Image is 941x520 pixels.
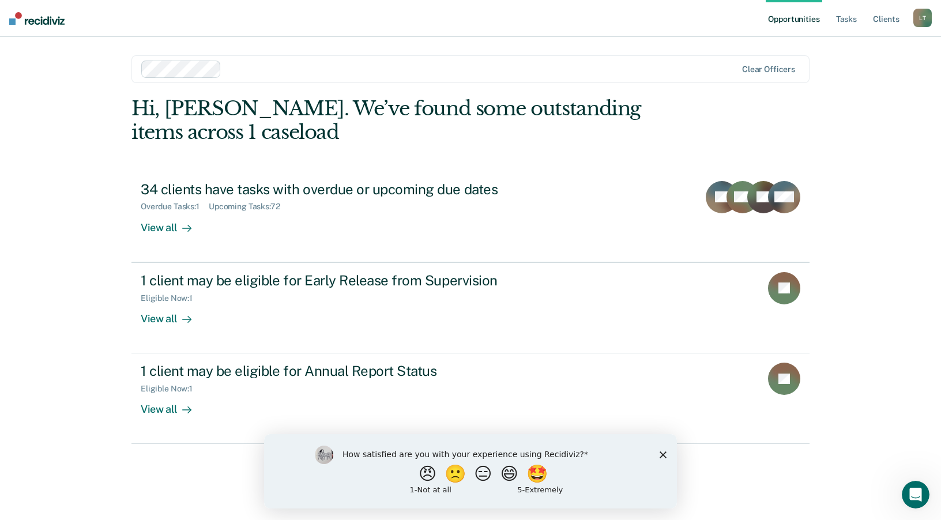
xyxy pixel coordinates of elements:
button: LT [913,9,932,27]
div: Overdue Tasks : 1 [141,202,209,212]
iframe: Survey by Kim from Recidiviz [264,434,677,508]
div: 1 client may be eligible for Early Release from Supervision [141,272,545,289]
div: View all [141,212,205,234]
a: 34 clients have tasks with overdue or upcoming due datesOverdue Tasks:1Upcoming Tasks:72View all [131,172,810,262]
div: 1 client may be eligible for Annual Report Status [141,363,545,379]
div: View all [141,303,205,325]
div: Upcoming Tasks : 72 [209,202,289,212]
iframe: Intercom live chat [902,481,929,508]
div: 34 clients have tasks with overdue or upcoming due dates [141,181,545,198]
a: 1 client may be eligible for Early Release from SupervisionEligible Now:1View all [131,262,810,353]
img: Recidiviz [9,12,65,25]
a: 1 client may be eligible for Annual Report StatusEligible Now:1View all [131,353,810,444]
div: Eligible Now : 1 [141,293,202,303]
div: View all [141,394,205,416]
div: Hi, [PERSON_NAME]. We’ve found some outstanding items across 1 caseload [131,97,674,144]
div: Clear officers [742,65,795,74]
div: Eligible Now : 1 [141,384,202,394]
div: L T [913,9,932,27]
